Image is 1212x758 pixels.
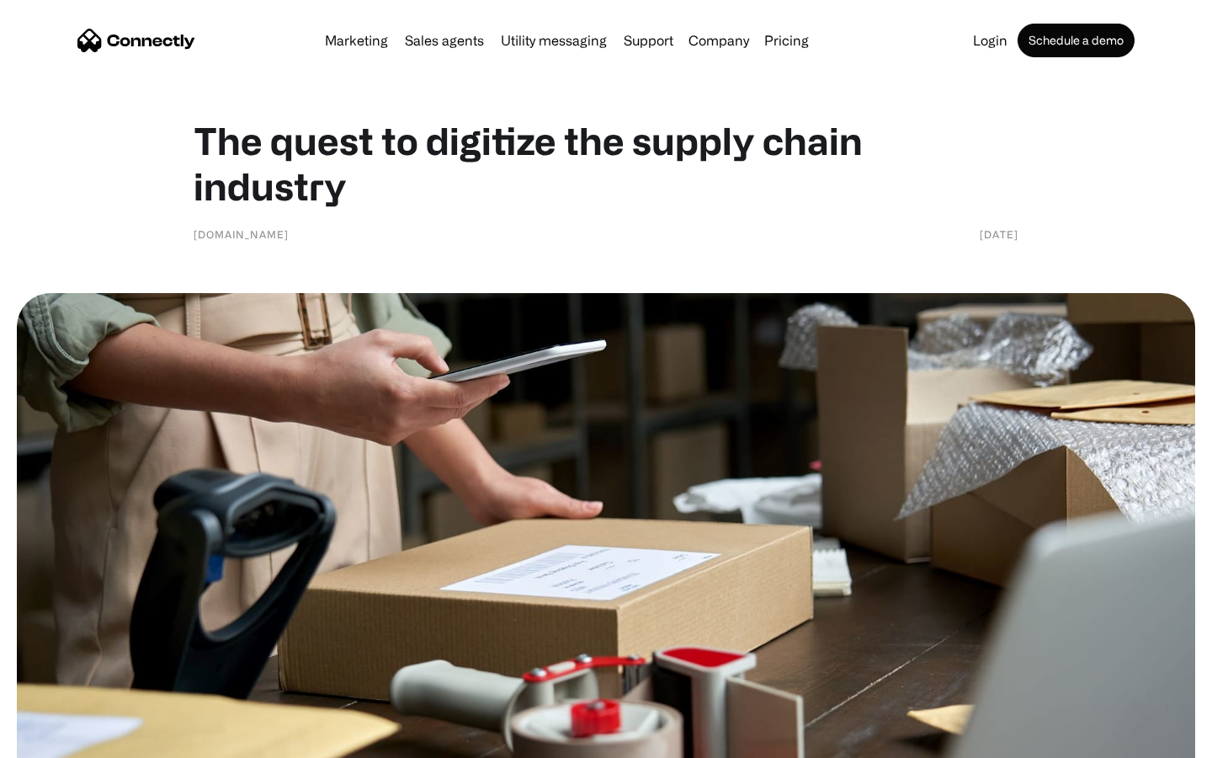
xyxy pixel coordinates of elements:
[194,118,1018,209] h1: The quest to digitize the supply chain industry
[757,34,816,47] a: Pricing
[1018,24,1135,57] a: Schedule a demo
[617,34,680,47] a: Support
[494,34,614,47] a: Utility messaging
[966,34,1014,47] a: Login
[318,34,395,47] a: Marketing
[34,729,101,752] ul: Language list
[194,226,289,243] div: [DOMAIN_NAME]
[980,226,1018,243] div: [DATE]
[398,34,491,47] a: Sales agents
[688,29,749,52] div: Company
[17,729,101,752] aside: Language selected: English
